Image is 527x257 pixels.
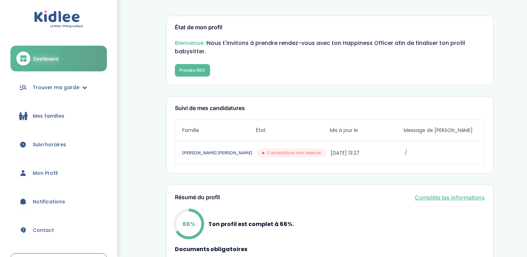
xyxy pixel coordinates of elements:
a: Contact [10,218,107,243]
span: Dashboard [33,55,59,62]
span: Mis à jour le [330,127,404,134]
span: Bienvenue ! [175,39,207,47]
span: État [256,127,330,134]
img: logo.svg [34,10,83,28]
span: / [405,149,478,157]
h4: Documents obligatoires [175,246,485,252]
a: Mes familles [10,103,107,128]
span: Trouver ma garde [33,84,79,91]
span: Famille [182,127,256,134]
p: Ton profil est complet à 66%. [208,220,294,228]
span: Mes familles [33,112,64,120]
a: Dashboard [10,46,107,71]
a: Complète tes informations [415,193,485,202]
p: 66% [183,220,195,228]
a: Mon Profil [10,161,107,186]
a: Notifications [10,189,107,214]
span: Suivi horaires [33,141,66,148]
h3: Suivi de mes candidatures [175,105,485,111]
a: [PERSON_NAME] [PERSON_NAME] [182,149,255,157]
span: Notifications [33,198,65,205]
h3: État de mon profil [175,24,485,31]
p: Nous t'invitons à prendre rendez-vous avec ton Happiness Officer afin de finaliser ton profil bab... [175,39,485,56]
span: Contact [33,227,54,234]
span: Mon Profil [33,170,58,177]
a: Trouver ma garde [10,75,107,100]
span: Message de [PERSON_NAME] [404,127,478,134]
h3: Résumé du profil [175,194,220,201]
a: Suivi horaires [10,132,107,157]
span: Candidature non retenue [267,150,321,156]
span: [DATE] 13:27 [331,149,403,157]
button: Prendre RDV [175,64,210,77]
